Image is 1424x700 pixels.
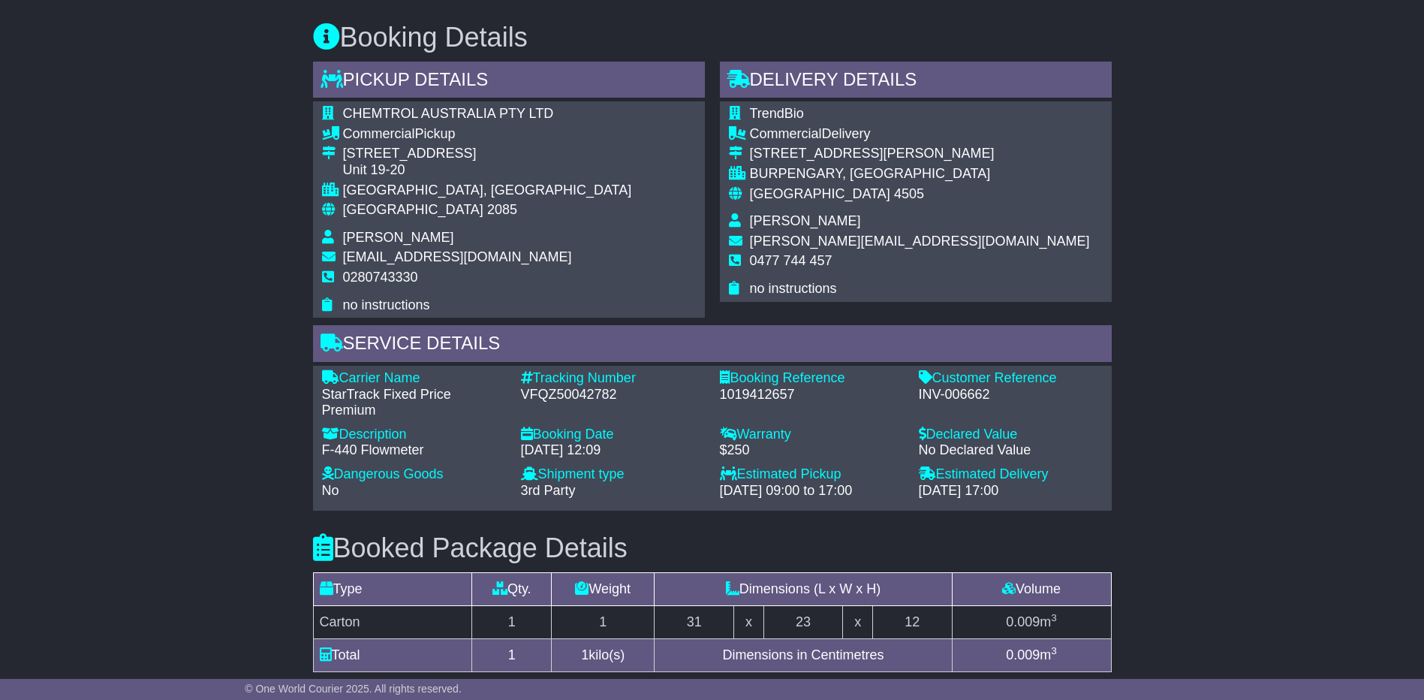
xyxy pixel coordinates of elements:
div: [GEOGRAPHIC_DATA], [GEOGRAPHIC_DATA] [343,183,632,199]
h3: Booking Details [313,23,1112,53]
td: Dimensions (L x W x H) [655,572,952,605]
div: Pickup [343,126,632,143]
div: VFQZ50042782 [521,387,705,403]
div: Unit 19-20 [343,162,632,179]
span: 0280743330 [343,270,418,285]
div: Description [322,427,506,443]
div: Tracking Number [521,370,705,387]
div: INV-006662 [919,387,1103,403]
div: Booking Date [521,427,705,443]
td: 31 [655,605,734,638]
span: no instructions [343,297,430,312]
div: [STREET_ADDRESS] [343,146,632,162]
sup: 3 [1051,645,1057,656]
span: 0.009 [1006,614,1040,629]
span: Commercial [750,126,822,141]
div: Pickup Details [313,62,705,102]
td: Weight [552,572,655,605]
div: Dangerous Goods [322,466,506,483]
td: Total [313,638,472,671]
span: [EMAIL_ADDRESS][DOMAIN_NAME] [343,249,572,264]
td: Carton [313,605,472,638]
td: x [843,605,872,638]
div: Delivery Details [720,62,1112,102]
td: kilo(s) [552,638,655,671]
div: No Declared Value [919,442,1103,459]
span: CHEMTROL AUSTRALIA PTY LTD [343,106,554,121]
div: [STREET_ADDRESS][PERSON_NAME] [750,146,1090,162]
div: Service Details [313,325,1112,366]
span: 1 [581,647,589,662]
span: TrendBio [750,106,804,121]
div: StarTrack Fixed Price Premium [322,387,506,419]
span: Commercial [343,126,415,141]
div: BURPENGARY, [GEOGRAPHIC_DATA] [750,166,1090,183]
div: Estimated Delivery [919,466,1103,483]
td: 1 [472,605,552,638]
span: [PERSON_NAME] [750,213,861,228]
td: m [952,638,1111,671]
td: 1 [552,605,655,638]
div: Estimated Pickup [720,466,904,483]
td: Type [313,572,472,605]
td: 12 [872,605,952,638]
span: no instructions [750,281,837,296]
span: [PERSON_NAME][EMAIL_ADDRESS][DOMAIN_NAME] [750,234,1090,249]
td: 1 [472,638,552,671]
span: 0477 744 457 [750,253,832,268]
sup: 3 [1051,612,1057,623]
div: Customer Reference [919,370,1103,387]
div: [DATE] 09:00 to 17:00 [720,483,904,499]
div: $250 [720,442,904,459]
span: [PERSON_NAME] [343,230,454,245]
div: F-440 Flowmeter [322,442,506,459]
span: 0.009 [1006,647,1040,662]
td: Volume [952,572,1111,605]
div: Delivery [750,126,1090,143]
span: 4505 [894,186,924,201]
td: m [952,605,1111,638]
span: © One World Courier 2025. All rights reserved. [245,683,462,695]
div: [DATE] 12:09 [521,442,705,459]
div: 1019412657 [720,387,904,403]
td: x [734,605,763,638]
div: Shipment type [521,466,705,483]
span: No [322,483,339,498]
div: Warranty [720,427,904,443]
td: 23 [763,605,843,638]
div: [DATE] 17:00 [919,483,1103,499]
td: Dimensions in Centimetres [655,638,952,671]
span: 3rd Party [521,483,576,498]
td: Qty. [472,572,552,605]
div: Declared Value [919,427,1103,443]
div: Carrier Name [322,370,506,387]
span: [GEOGRAPHIC_DATA] [750,186,890,201]
span: 2085 [487,202,517,217]
span: [GEOGRAPHIC_DATA] [343,202,483,217]
div: Booking Reference [720,370,904,387]
h3: Booked Package Details [313,533,1112,563]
